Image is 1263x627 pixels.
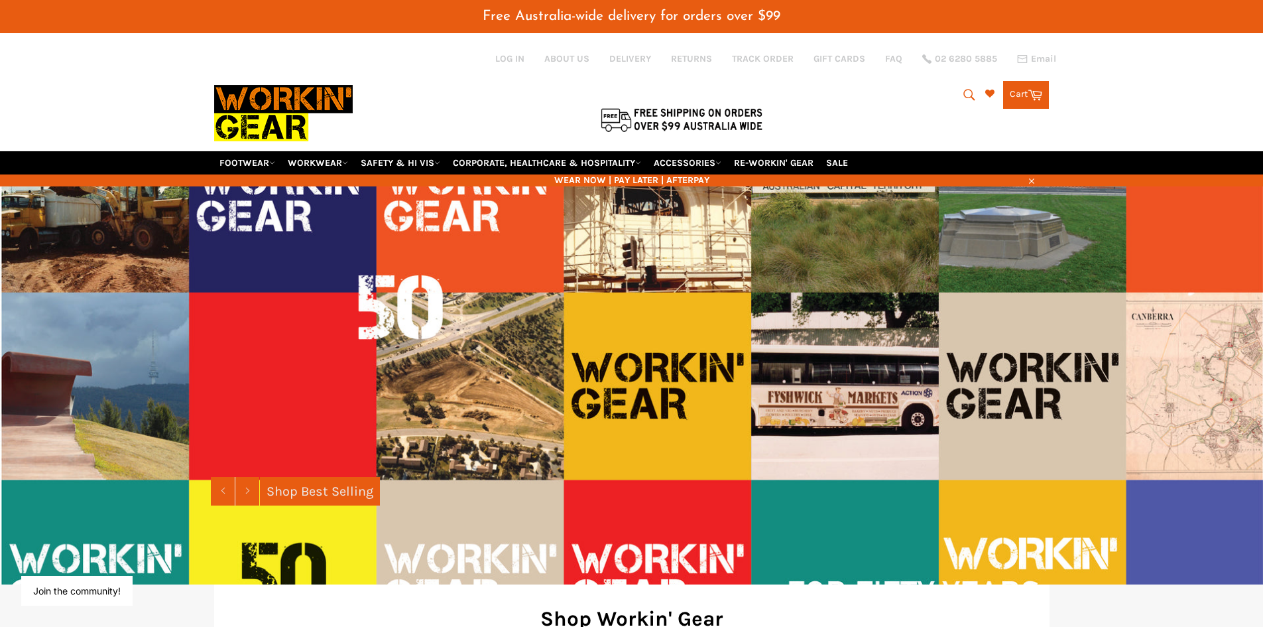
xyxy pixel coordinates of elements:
img: Workin Gear leaders in Workwear, Safety Boots, PPE, Uniforms. Australia's No.1 in Workwear [214,76,353,151]
a: Cart [1003,81,1049,109]
span: Email [1031,54,1056,64]
a: RETURNS [671,52,712,65]
a: GIFT CARDS [813,52,865,65]
a: Shop Best Selling [260,477,380,506]
span: Free Australia-wide delivery for orders over $99 [483,9,780,23]
a: SALE [821,151,853,174]
button: Join the community! [33,585,121,596]
a: FAQ [885,52,902,65]
a: FOOTWEAR [214,151,280,174]
span: 02 6280 5885 [935,54,997,64]
a: ACCESSORIES [648,151,727,174]
a: WORKWEAR [282,151,353,174]
a: CORPORATE, HEALTHCARE & HOSPITALITY [448,151,646,174]
a: Log in [495,53,524,64]
a: RE-WORKIN' GEAR [729,151,819,174]
a: DELIVERY [609,52,651,65]
a: SAFETY & HI VIS [355,151,446,174]
span: WEAR NOW | PAY LATER | AFTERPAY [214,174,1050,186]
a: TRACK ORDER [732,52,794,65]
img: Flat $9.95 shipping Australia wide [599,105,764,133]
a: Email [1017,54,1056,64]
a: 02 6280 5885 [922,54,997,64]
a: ABOUT US [544,52,589,65]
